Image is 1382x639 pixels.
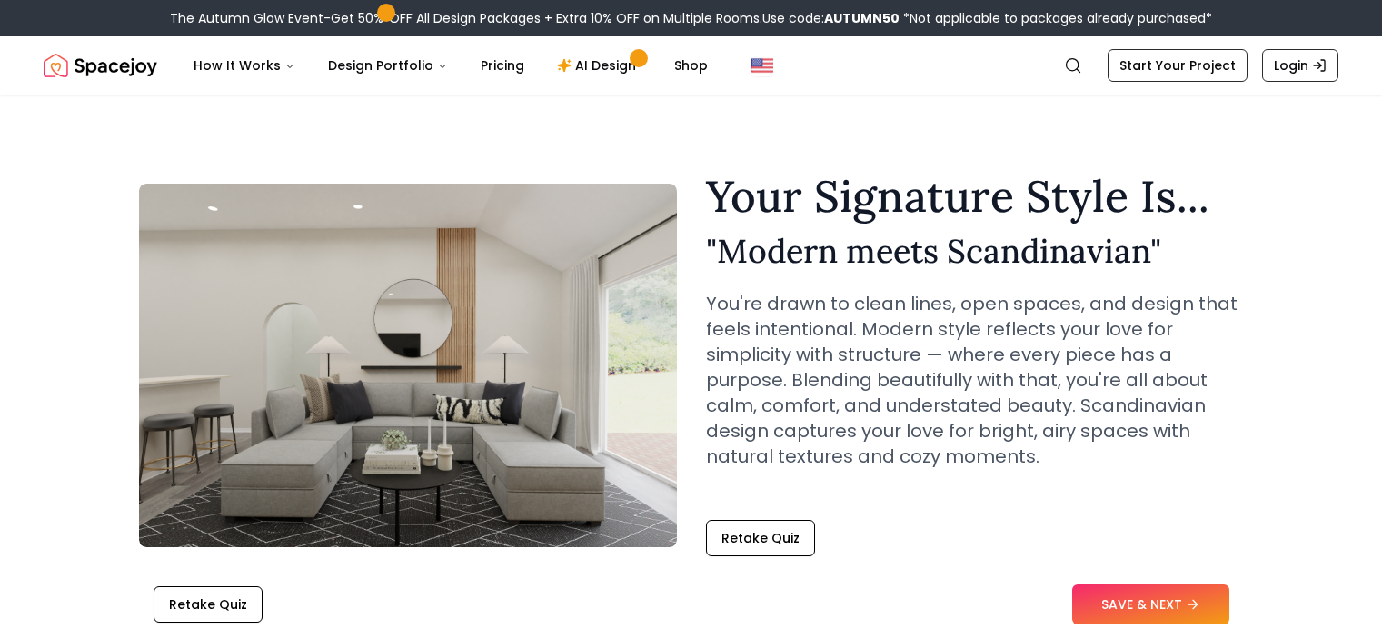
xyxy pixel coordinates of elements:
[313,47,462,84] button: Design Portfolio
[762,9,900,27] span: Use code:
[751,55,773,76] img: United States
[170,9,1212,27] div: The Autumn Glow Event-Get 50% OFF All Design Packages + Extra 10% OFF on Multiple Rooms.
[706,175,1244,218] h1: Your Signature Style Is...
[706,291,1244,469] p: You're drawn to clean lines, open spaces, and design that feels intentional. Modern style reflect...
[706,520,815,556] button: Retake Quiz
[706,233,1244,269] h2: " Modern meets Scandinavian "
[900,9,1212,27] span: *Not applicable to packages already purchased*
[44,47,157,84] a: Spacejoy
[179,47,310,84] button: How It Works
[824,9,900,27] b: AUTUMN50
[44,36,1338,95] nav: Global
[1072,584,1229,624] button: SAVE & NEXT
[1108,49,1248,82] a: Start Your Project
[154,586,263,623] button: Retake Quiz
[542,47,656,84] a: AI Design
[139,184,677,547] img: Modern meets Scandinavian Style Example
[660,47,722,84] a: Shop
[466,47,539,84] a: Pricing
[1262,49,1338,82] a: Login
[179,47,722,84] nav: Main
[44,47,157,84] img: Spacejoy Logo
